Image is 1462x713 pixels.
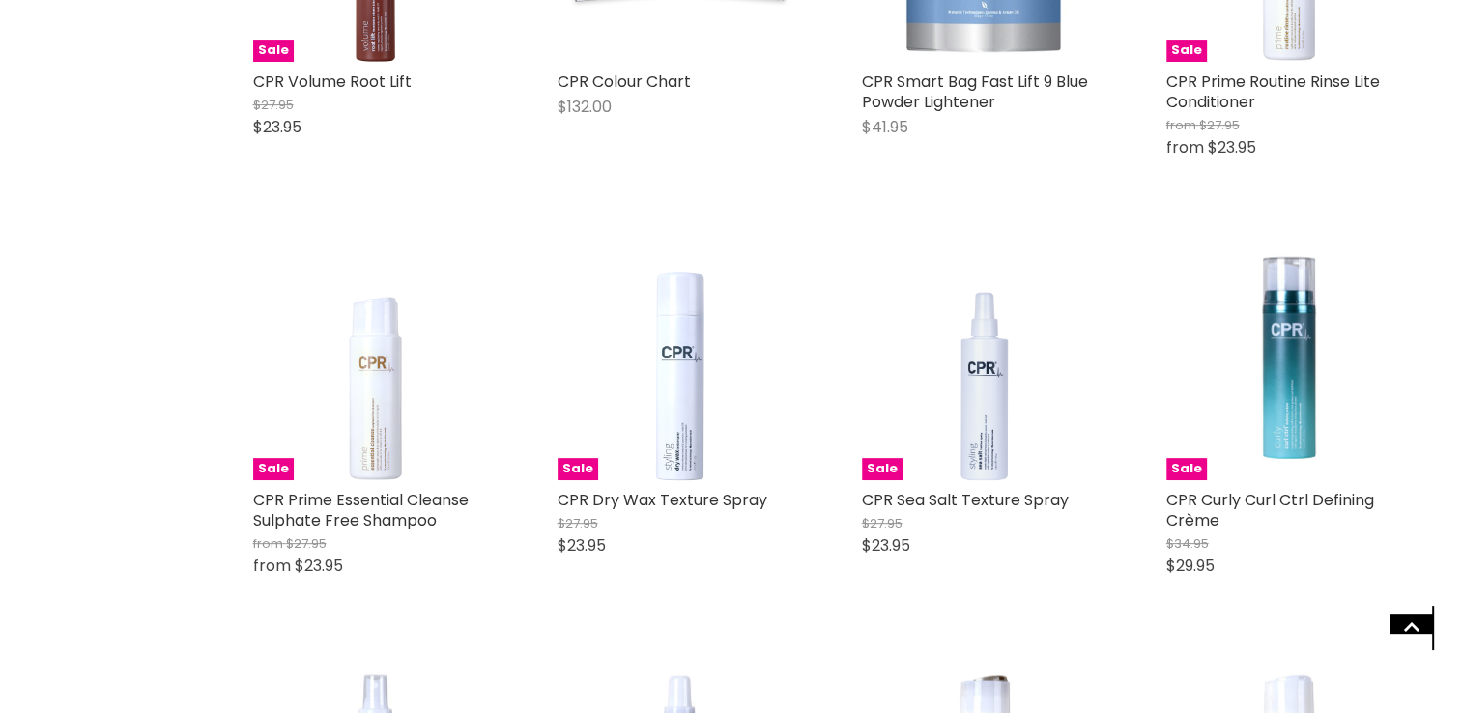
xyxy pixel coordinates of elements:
[291,234,460,480] img: CPR Prime Essential Cleanse Sulphate Free Shampoo
[862,489,1069,511] a: CPR Sea Salt Texture Spray
[862,116,908,138] span: $41.95
[862,534,910,556] span: $23.95
[1166,534,1209,553] span: $34.95
[1166,40,1207,62] span: Sale
[1199,116,1240,134] span: $27.95
[253,96,294,114] span: $27.95
[558,458,598,480] span: Sale
[253,40,294,62] span: Sale
[862,514,903,532] span: $27.95
[1166,71,1380,113] a: CPR Prime Routine Rinse Lite Conditioner
[253,555,291,577] span: from
[1166,234,1413,480] a: CPR Curly Curl Ctrl Defining CrèmeSale
[253,116,301,138] span: $23.95
[1166,458,1207,480] span: Sale
[558,534,606,556] span: $23.95
[558,489,767,511] a: CPR Dry Wax Texture Spray
[862,458,903,480] span: Sale
[595,234,764,480] img: CPR Dry Wax Texture Spray
[253,458,294,480] span: Sale
[558,71,691,93] a: CPR Colour Chart
[862,234,1108,480] a: CPR Sea Salt Texture SpraySale
[1166,136,1204,158] span: from
[1166,489,1374,531] a: CPR Curly Curl Ctrl Defining Crème
[558,514,598,532] span: $27.95
[295,555,343,577] span: $23.95
[1166,555,1215,577] span: $29.95
[1208,136,1256,158] span: $23.95
[900,234,1069,480] img: CPR Sea Salt Texture Spray
[253,534,283,553] span: from
[253,489,469,531] a: CPR Prime Essential Cleanse Sulphate Free Shampoo
[286,534,327,553] span: $27.95
[862,71,1088,113] a: CPR Smart Bag Fast Lift 9 Blue Powder Lightener
[253,234,500,480] a: CPR Prime Essential Cleanse Sulphate Free ShampooSale
[1166,116,1196,134] span: from
[558,96,612,118] span: $132.00
[253,71,412,93] a: CPR Volume Root Lift
[558,234,804,480] a: CPR Dry Wax Texture SpraySale
[1166,234,1413,480] img: CPR Curly Curl Ctrl Defining Crème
